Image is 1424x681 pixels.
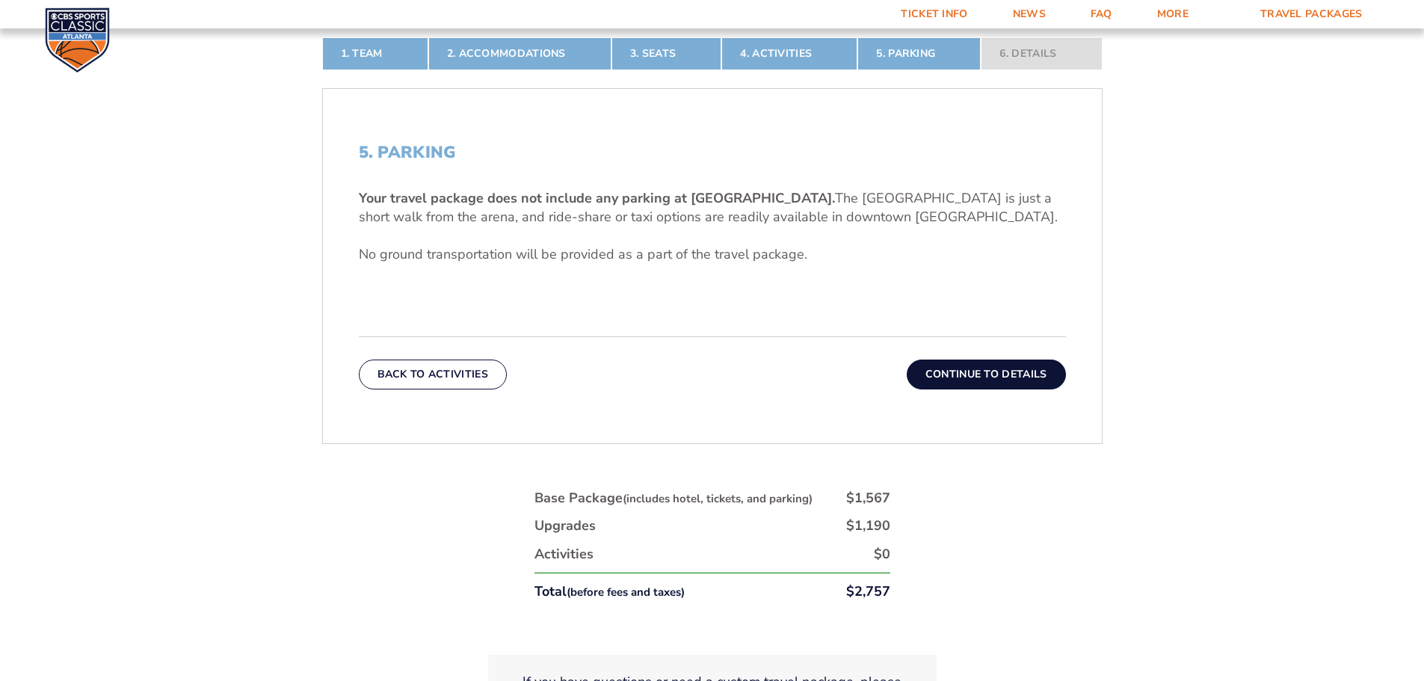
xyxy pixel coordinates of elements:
[846,582,890,601] div: $2,757
[359,143,1066,162] h2: 5. Parking
[359,245,1066,264] p: No ground transportation will be provided as a part of the travel package.
[322,37,428,70] a: 1. Team
[611,37,721,70] a: 3. Seats
[534,582,685,601] div: Total
[721,37,857,70] a: 4. Activities
[567,585,685,600] small: (before fees and taxes)
[45,7,110,73] img: CBS Sports Classic
[874,545,890,564] div: $0
[534,517,596,535] div: Upgrades
[428,37,611,70] a: 2. Accommodations
[623,491,813,506] small: (includes hotel, tickets, and parking)
[846,489,890,508] div: $1,567
[846,517,890,535] div: $1,190
[359,189,1066,227] p: The [GEOGRAPHIC_DATA] is just a short walk from the arena, and ride-share or taxi options are rea...
[534,545,594,564] div: Activities
[534,489,813,508] div: Base Package
[907,360,1066,389] button: Continue To Details
[359,360,507,389] button: Back To Activities
[359,189,835,207] b: Your travel package does not include any parking at [GEOGRAPHIC_DATA].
